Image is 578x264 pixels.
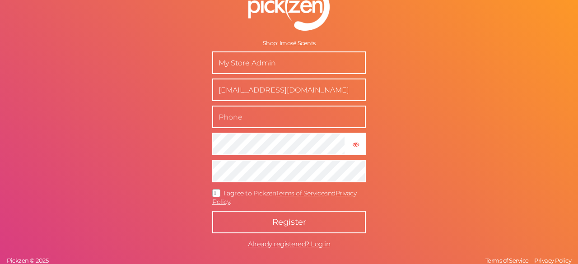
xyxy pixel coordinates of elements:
[532,257,573,264] a: Privacy Policy
[485,257,529,264] span: Terms of Service
[212,189,356,206] span: I agree to Pickzen and .
[212,51,366,74] input: Name
[272,217,306,227] span: Register
[212,79,366,101] input: Business e-mail
[212,189,356,206] a: Privacy Policy
[534,257,571,264] span: Privacy Policy
[212,211,366,233] button: Register
[212,106,366,128] input: Phone
[276,189,324,197] a: Terms of Service
[248,240,330,248] span: Already registered? Log in
[5,257,51,264] a: Pickzen © 2025
[483,257,531,264] a: Terms of Service
[212,40,366,47] div: Shop: Imosë Scents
